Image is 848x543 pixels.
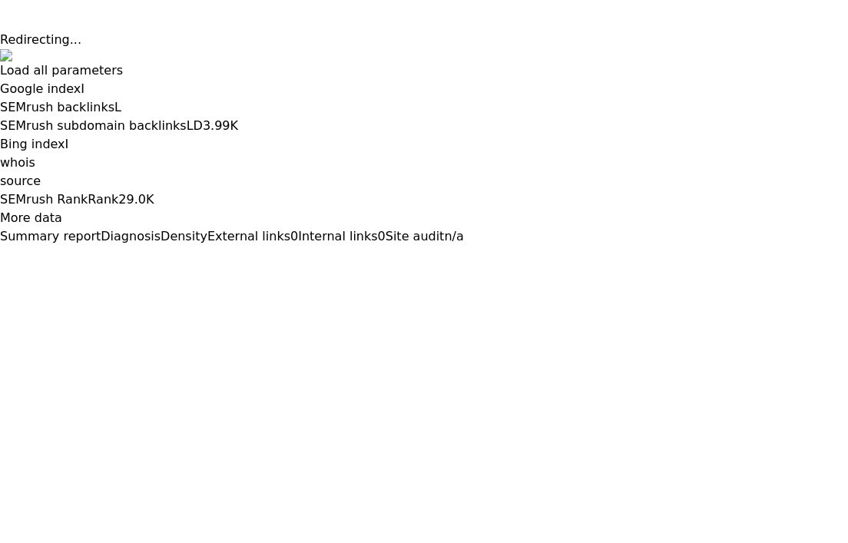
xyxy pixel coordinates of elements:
span: 0 [290,229,298,243]
a: Site auditn/a [386,229,464,243]
span: Site audit [386,229,445,243]
span: LD [187,118,203,133]
a: 3.99K [203,118,238,133]
span: Internal links [298,229,377,243]
span: Density [161,229,207,243]
span: n/a [444,229,463,243]
span: Diagnosis [101,229,161,243]
span: External links [207,229,290,243]
a: 29.0K [118,192,154,207]
span: 0 [378,229,386,243]
span: Rank [88,192,118,207]
span: I [65,137,69,151]
span: L [114,100,121,114]
span: I [81,81,84,96]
